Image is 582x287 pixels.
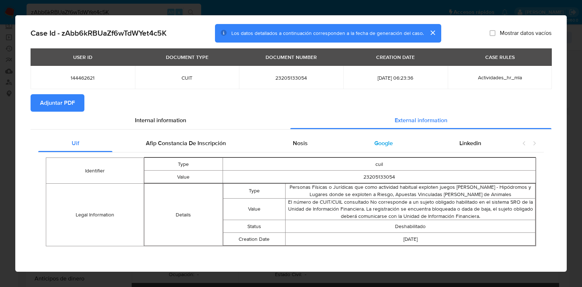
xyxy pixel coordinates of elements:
[69,51,97,63] div: USER ID
[372,51,419,63] div: CREATION DATE
[248,75,335,81] span: 23205133054
[38,135,515,152] div: Detailed external info
[144,75,231,81] span: CUIT
[15,15,567,272] div: closure-recommendation-modal
[286,233,535,246] td: [DATE]
[72,139,79,147] span: Uif
[144,171,223,183] td: Value
[293,139,308,147] span: Nosis
[223,158,536,171] td: cuil
[46,158,144,184] td: Identifier
[162,51,213,63] div: DOCUMENT TYPE
[286,198,535,220] td: El número de CUIT/CUIL consultado No corresponde a un sujeto obligado habilitado en el sistema SR...
[286,184,535,198] td: Personas Físicas o Jurídicas que como actividad habitual exploten juegos [PERSON_NAME] - Hipódrom...
[478,74,522,81] span: Actividades_hr_mla
[146,139,226,147] span: Afip Constancia De Inscripción
[424,24,441,41] button: cerrar
[144,184,223,246] td: Details
[39,75,126,81] span: 144462621
[223,198,286,220] td: Value
[223,233,286,246] td: Creation Date
[31,94,84,112] button: Adjuntar PDF
[144,158,223,171] td: Type
[223,184,286,198] td: Type
[223,171,536,183] td: 23205133054
[31,112,551,129] div: Detailed info
[374,139,393,147] span: Google
[46,184,144,246] td: Legal Information
[500,29,551,37] span: Mostrar datos vacíos
[459,139,481,147] span: Linkedin
[286,220,535,233] td: Deshabilitado
[490,30,495,36] input: Mostrar datos vacíos
[223,220,286,233] td: Status
[352,75,439,81] span: [DATE] 06:23:36
[481,51,519,63] div: CASE RULES
[395,116,447,124] span: External information
[40,95,75,111] span: Adjuntar PDF
[261,51,321,63] div: DOCUMENT NUMBER
[135,116,186,124] span: Internal information
[231,29,424,37] span: Los datos detallados a continuación corresponden a la fecha de generación del caso.
[31,28,167,38] h2: Case Id - zAbb6kRBUaZf6wTdWYet4c5K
